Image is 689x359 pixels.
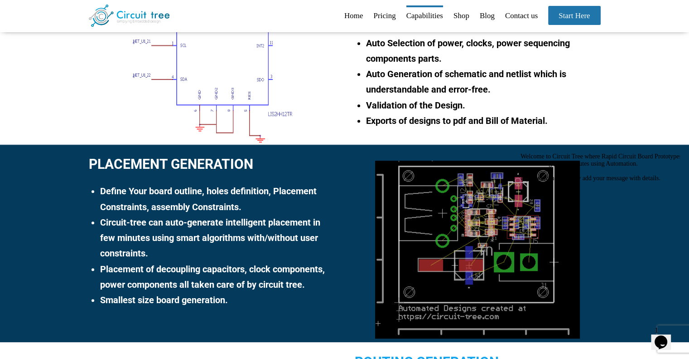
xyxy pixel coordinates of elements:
a: Pricing [374,5,396,28]
li: Validation of the Design. [366,98,600,113]
iframe: chat widget [651,323,680,350]
a: Capabilities [406,5,443,28]
li: Auto Selection of power, clocks, power sequencing components parts. [366,35,600,67]
a: Contact us [505,5,538,28]
li: Define Your board outline, holes definition, Placement Constraints, assembly Constraints. [100,183,334,215]
li: Placement of decoupling capacitors, clock components, power components all taken care of by circu... [100,261,334,293]
a: Blog [480,5,495,28]
img: PCB Generated from the Hardware Compiler [375,161,580,339]
h2: Placement Generation [89,152,334,176]
a: Shop [453,5,469,28]
li: Smallest size board generation. [100,292,334,308]
a: Home [344,5,363,28]
div: Welcome to Circuit Tree where Rapid Circuit Board Prototypes can be designed in minutes using Aut... [4,4,167,33]
iframe: chat widget [517,149,680,318]
li: Exports of designs to pdf and Bill of Material. [366,113,600,128]
li: Auto Generation of schematic and netlist which is understandable and error-free. [366,66,600,98]
a: Start Here [548,6,600,25]
img: Circuit Tree [89,5,170,27]
span: Welcome to Circuit Tree where Rapid Circuit Board Prototypes can be designed in minutes using Aut... [4,4,165,32]
li: Circuit-tree can auto-generate intelligent placement in few minutes using smart algorithms with/w... [100,215,334,261]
